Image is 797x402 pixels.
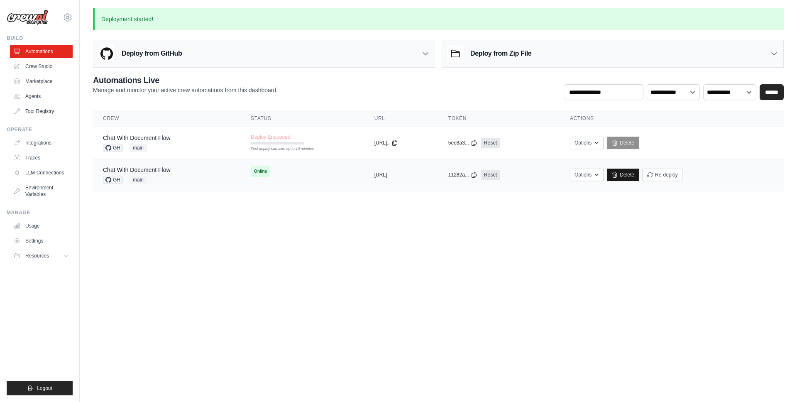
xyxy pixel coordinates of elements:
a: Tool Registry [10,105,73,118]
button: Options [570,137,604,149]
a: Reset [481,138,500,148]
button: Logout [7,381,73,395]
div: Manage [7,209,73,216]
a: Chat With Document Flow [103,167,171,173]
h2: Automations Live [93,74,278,86]
button: 11282a... [448,172,477,178]
div: First deploy can take up to 10 minutes [251,146,304,152]
a: Marketplace [10,75,73,88]
a: Usage [10,219,73,233]
span: Online [251,166,270,177]
div: Build [7,35,73,42]
a: Agents [10,90,73,103]
a: Automations [10,45,73,58]
h3: Deploy from GitHub [122,49,182,59]
span: main [130,176,147,184]
a: Delete [607,137,639,149]
a: Integrations [10,136,73,150]
span: Deploy Enqueued [251,134,290,140]
a: Crew Studio [10,60,73,73]
a: LLM Connections [10,166,73,179]
span: Logout [37,385,52,392]
th: URL [364,110,438,127]
th: Actions [560,110,784,127]
th: Token [438,110,560,127]
th: Status [241,110,364,127]
p: Manage and monitor your active crew automations from this dashboard. [93,86,278,94]
div: Operate [7,126,73,133]
a: Delete [607,169,639,181]
a: Chat With Document Flow [103,135,171,141]
button: Options [570,169,604,181]
img: GitHub Logo [98,45,115,62]
span: GH [103,176,123,184]
img: Logo [7,10,48,25]
button: Re-deploy [642,169,682,181]
a: Reset [481,170,500,180]
button: Resources [10,249,73,262]
a: Settings [10,234,73,248]
th: Crew [93,110,241,127]
span: GH [103,144,123,152]
span: Resources [25,252,49,259]
a: Traces [10,151,73,164]
span: main [130,144,147,152]
h3: Deploy from Zip File [470,49,531,59]
a: Environment Variables [10,181,73,201]
p: Deployment started! [93,8,784,30]
button: 5ee8a3... [448,140,477,146]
